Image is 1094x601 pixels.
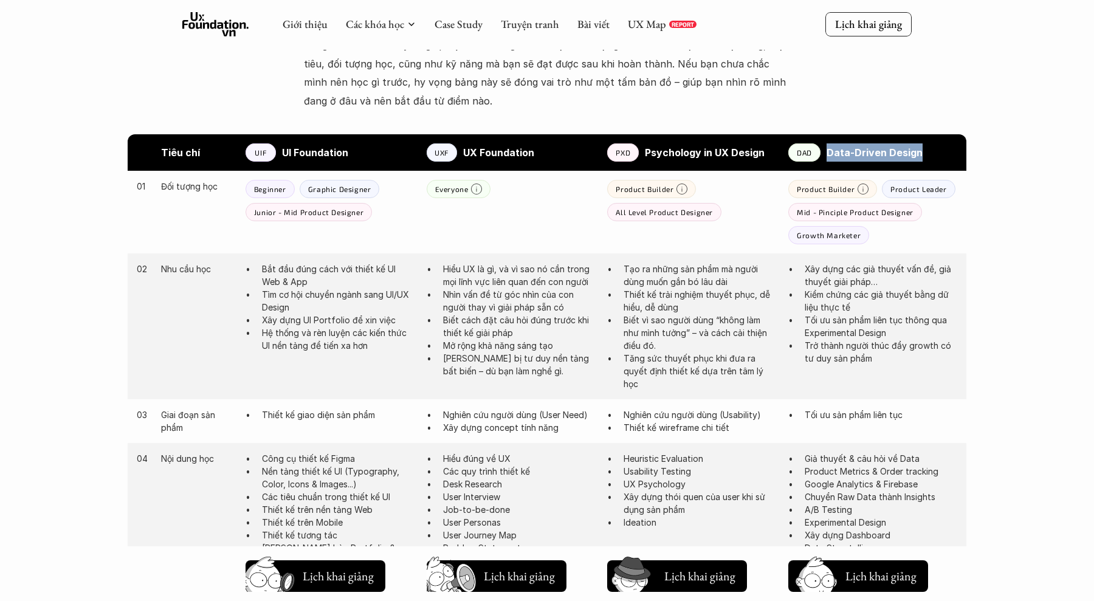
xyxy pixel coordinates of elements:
p: User Journey Map [443,529,596,541]
p: Nhu cầu học [161,263,233,275]
p: Mở rộng khả năng sáng tạo [443,339,596,352]
p: UXF [435,148,449,157]
p: Lịch khai giảng [835,17,902,31]
button: Lịch khai giảng [607,560,747,592]
p: Everyone [435,185,469,193]
a: Lịch khai giảng [246,555,385,592]
p: Product Builder [797,185,855,193]
a: Case Study [435,17,483,31]
p: Giai đoạn sản phẩm [161,408,233,434]
p: Tối ưu sản phẩm liên tục thông qua Experimental Design [805,314,957,339]
p: Experimental Design [805,516,957,529]
a: Lịch khai giảng [788,555,928,592]
p: Heuristic Evaluation [624,452,776,465]
p: Nghiên cứu người dùng (Usability) [624,408,776,421]
p: UIF [255,148,266,157]
strong: Psychology in UX Design [645,146,765,159]
p: Thiết kế wireframe chi tiết [624,421,776,434]
p: Ideation [624,516,776,529]
p: Chuyển Raw Data thành Insights [805,490,957,503]
a: Lịch khai giảng [825,12,912,36]
h5: Lịch khai giảng [664,568,735,585]
p: Hệ thống và rèn luyện các kiến thức UI nền tảng để tiến xa hơn [262,326,415,352]
p: Product Builder [616,185,673,193]
p: Xây dựng concept tính năng [443,421,596,434]
p: [PERSON_NAME] bày Portfolio & Handoff [262,541,415,567]
p: A/B Testing [805,503,957,516]
a: UX Map [628,17,666,31]
p: Usability Testing [624,465,776,478]
p: Xây dựng UI Portfolio để xin việc [262,314,415,326]
p: Các quy trình thiết kế [443,465,596,478]
p: Xây dựng thói quen của user khi sử dụng sản phẩm [624,490,776,516]
p: Nội dung học [161,452,233,465]
p: DAD [797,148,812,157]
strong: UI Foundation [282,146,348,159]
p: Thiết kế trải nghiệm thuyết phục, dễ hiểu, dễ dùng [624,288,776,314]
p: Nền tảng thiết kế UI (Typography, Color, Icons & Images...) [262,465,415,490]
strong: Data-Driven Design [827,146,923,159]
h5: Lịch khai giảng [845,568,917,585]
p: UX Psychology [624,478,776,490]
p: Thiết kế trên nền tảng Web [262,503,415,516]
p: Data Storytelling [805,541,957,554]
p: Biết cách đặt câu hỏi đúng trước khi thiết kế giải pháp [443,314,596,339]
p: Mid - Pinciple Product Designer [797,208,913,216]
a: Các khóa học [346,17,404,31]
a: REPORT [669,21,697,28]
p: REPORT [672,21,694,28]
p: Xây dựng các giả thuyết vấn đề, giả thuyết giải pháp… [805,263,957,288]
p: Bắt đầu đúng cách với thiết kế UI Web & App [262,263,415,288]
p: Hiểu đúng về UX [443,452,596,465]
p: 03 [137,408,149,421]
p: Biết vì sao người dùng “không làm như mình tưởng” – và cách cải thiện điều đó. [624,314,776,352]
p: Beginner [254,185,286,193]
p: Hiểu UX là gì, và vì sao nó cần trong mọi lĩnh vực liên quan đến con người [443,263,596,288]
p: Nghiên cứu người dùng (User Need) [443,408,596,421]
p: Giả thuyết & câu hỏi về Data [805,452,957,465]
p: Xây dựng Dashboard [805,529,957,541]
strong: UX Foundation [463,146,534,159]
p: Product Leader [890,185,946,193]
p: Kiểm chứng các giả thuyết bằng dữ liệu thực tế [805,288,957,314]
p: Product Metrics & Order tracking [805,465,957,478]
strong: Tiêu chí [161,146,200,159]
a: Bài viết [577,17,610,31]
p: Trở thành người thúc đẩy growth có tư duy sản phẩm [805,339,957,365]
p: Junior - Mid Product Designer [254,208,363,216]
p: Tìm cơ hội chuyển ngành sang UI/UX Design [262,288,415,314]
p: User Personas [443,516,596,529]
a: Truyện tranh [501,17,559,31]
p: Problem Statement [443,541,596,554]
p: Tạo ra những sản phẩm mà người dùng muốn gắn bó lâu dài [624,263,776,288]
p: Tối ưu sản phẩm liên tục [805,408,957,421]
p: Google Analytics & Firebase [805,478,957,490]
a: Giới thiệu [283,17,328,31]
h5: Lịch khai giảng [484,568,555,585]
p: Thiết kế giao diện sản phẩm [262,408,415,421]
p: Đối tượng học [161,180,233,193]
button: Lịch khai giảng [246,560,385,592]
p: Thiết kế tương tác [262,529,415,541]
h5: Lịch khai giảng [303,568,374,585]
p: Desk Research [443,478,596,490]
p: [PERSON_NAME] bị tư duy nền tảng bất biến – dù bạn làm nghề gì. [443,352,596,377]
p: Growth Marketer [797,231,861,239]
p: Nhìn vấn đề từ góc nhìn của con người thay vì giải pháp sẵn có [443,288,596,314]
p: PXD [616,148,630,157]
p: User Interview [443,490,596,503]
p: All Level Product Designer [616,208,713,216]
p: Bảng so sánh dưới đây sẽ giúp bạn hình dung rõ hơn sự khác biệt giữa các khóa học – về nội dung, ... [304,36,790,110]
p: 04 [137,452,149,465]
p: Tăng sức thuyết phục khi đưa ra quyết định thiết kế dựa trên tâm lý học [624,352,776,390]
p: Công cụ thiết kế Figma [262,452,415,465]
p: 01 [137,180,149,193]
p: Job-to-be-done [443,503,596,516]
button: Lịch khai giảng [427,560,566,592]
a: Lịch khai giảng [427,555,566,592]
p: Graphic Designer [308,185,371,193]
p: Thiết kế trên Mobile [262,516,415,529]
button: Lịch khai giảng [788,560,928,592]
p: Các tiêu chuẩn trong thiết kế UI [262,490,415,503]
p: 02 [137,263,149,275]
